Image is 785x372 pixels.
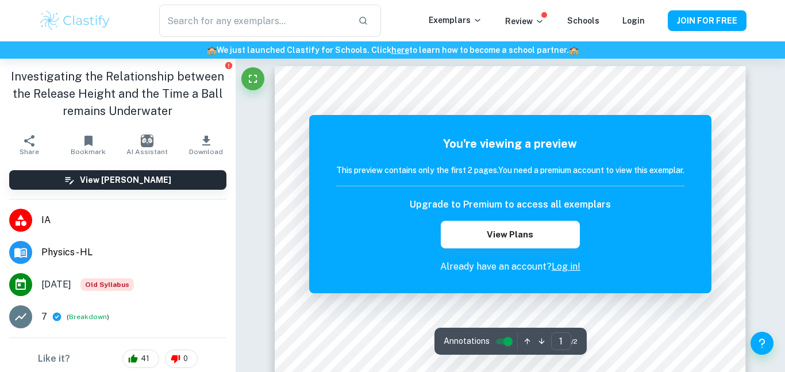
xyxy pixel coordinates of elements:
input: Search for any exemplars... [159,5,349,37]
p: Exemplars [429,14,482,26]
h6: Like it? [38,352,70,366]
button: AI Assistant [118,129,176,161]
a: Log in! [552,261,580,272]
button: View Plans [441,221,580,248]
span: Share [20,148,39,156]
div: 0 [165,350,198,368]
button: Bookmark [59,129,117,161]
h6: View [PERSON_NAME] [80,174,171,186]
span: 🏫 [207,45,217,55]
button: View [PERSON_NAME] [9,170,226,190]
span: Bookmark [71,148,106,156]
span: AI Assistant [126,148,168,156]
p: Already have an account? [336,260,684,274]
span: / 2 [571,336,578,347]
button: JOIN FOR FREE [668,10,746,31]
button: Fullscreen [241,67,264,90]
span: 0 [177,353,194,365]
a: Login [622,16,645,25]
span: Old Syllabus [80,278,134,291]
button: Download [176,129,235,161]
span: 🏫 [569,45,579,55]
h6: We just launched Clastify for Schools. Click to learn how to become a school partner. [2,44,783,56]
img: AI Assistant [141,135,153,147]
h1: Investigating the Relationship between the Release Height and the Time a Ball remains Underwater [9,68,226,120]
a: Schools [567,16,599,25]
div: Starting from the May 2025 session, the Physics IA requirements have changed. It's OK to refer to... [80,278,134,291]
button: Breakdown [69,312,107,322]
h6: This preview contains only the first 2 pages. You need a premium account to view this exemplar. [336,164,684,177]
span: ( ) [67,312,109,323]
span: Annotations [444,335,490,347]
p: 7 [41,310,47,324]
a: here [391,45,409,55]
span: Download [189,148,223,156]
button: Report issue [225,61,233,70]
p: Review [505,15,544,28]
div: 41 [122,350,159,368]
span: 41 [134,353,156,365]
img: Clastify logo [39,9,111,32]
h5: You're viewing a preview [336,135,684,152]
span: Physics - HL [41,246,226,259]
span: IA [41,213,226,227]
span: [DATE] [41,278,71,292]
button: Help and Feedback [751,332,774,355]
h6: Upgrade to Premium to access all exemplars [410,198,611,212]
